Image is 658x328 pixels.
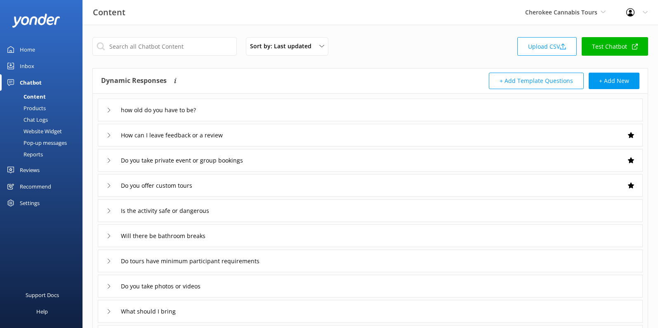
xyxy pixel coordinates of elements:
[20,162,40,178] div: Reviews
[20,195,40,211] div: Settings
[5,125,62,137] div: Website Widget
[5,125,83,137] a: Website Widget
[12,14,60,27] img: yonder-white-logo.png
[5,91,83,102] a: Content
[525,8,597,16] span: Cherokee Cannabis Tours
[26,287,59,303] div: Support Docs
[36,303,48,320] div: Help
[20,178,51,195] div: Recommend
[101,73,167,89] h4: Dynamic Responses
[5,114,83,125] a: Chat Logs
[5,91,46,102] div: Content
[20,41,35,58] div: Home
[20,58,34,74] div: Inbox
[5,149,43,160] div: Reports
[5,137,67,149] div: Pop-up messages
[589,73,639,89] button: + Add New
[250,42,316,51] span: Sort by: Last updated
[20,74,42,91] div: Chatbot
[5,102,46,114] div: Products
[582,37,648,56] a: Test Chatbot
[93,6,125,19] h3: Content
[5,149,83,160] a: Reports
[92,37,237,56] input: Search all Chatbot Content
[517,37,577,56] a: Upload CSV
[5,114,48,125] div: Chat Logs
[5,137,83,149] a: Pop-up messages
[5,102,83,114] a: Products
[489,73,584,89] button: + Add Template Questions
